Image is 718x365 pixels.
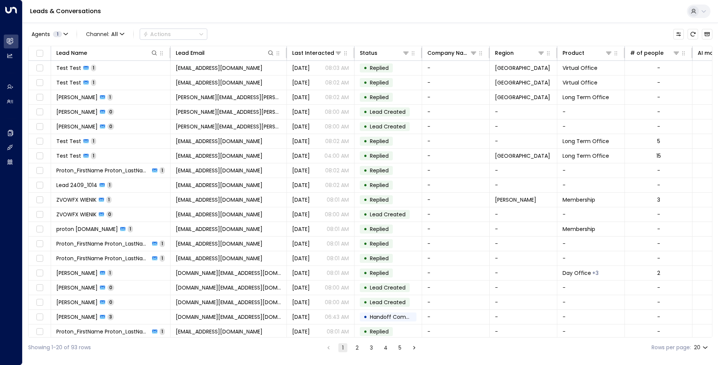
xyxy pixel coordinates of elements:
span: Toggle select row [35,137,44,146]
span: danielamirraguimaraes.prof@gmail.com [176,269,281,277]
div: Lead Name [56,48,87,57]
span: Replied [370,328,389,335]
td: - [557,295,625,309]
p: 08:03 AM [325,64,349,72]
p: 08:00 AM [325,299,349,306]
span: Replied [370,137,389,145]
div: Lead Name [56,48,158,57]
span: Yesterday [292,225,310,233]
td: - [422,207,490,222]
td: - [422,105,490,119]
span: 1 [160,328,165,335]
a: Leads & Conversations [30,7,101,15]
div: Showing 1-20 of 93 rows [28,344,91,351]
div: 5 [657,137,660,145]
span: Sep 24, 2025 [292,313,310,321]
span: Toggle select row [35,298,44,307]
td: - [422,251,490,265]
button: page 1 [338,343,347,352]
span: Daniela.Guimaraes@iwgplc.com [176,94,281,101]
span: Toggle select row [35,63,44,73]
td: - [422,178,490,192]
p: 08:01 AM [327,225,349,233]
span: Test Test [56,79,81,86]
button: Archived Leads [702,29,712,39]
span: Daniela Guimaraes [56,284,98,291]
div: • [364,296,367,309]
span: KIEV [495,152,550,160]
div: - [657,211,660,218]
div: • [364,179,367,192]
span: Daniela.Guimaraes@iwgplc.com [176,108,281,116]
span: ZVOWFX WIENIK [56,211,97,218]
span: stgenlsi@guerrillamailblock.com [176,196,262,204]
span: 1 [91,138,96,144]
div: 20 [694,342,709,353]
span: 1 [160,167,165,173]
nav: pagination navigation [324,343,419,352]
span: All [111,31,118,37]
div: - [657,94,660,101]
td: - [422,149,490,163]
span: Sep 26, 2025 [292,79,310,86]
span: Replied [370,167,389,174]
p: 08:02 AM [325,181,349,189]
span: Channel: [83,29,127,39]
td: - [490,324,557,339]
div: Region [495,48,545,57]
td: - [422,281,490,295]
span: Proton_FirstName Proton_LastName [56,255,150,262]
span: Replied [370,79,389,86]
td: - [557,324,625,339]
span: Daniela Guimaraes [56,123,98,130]
span: Lead 2409_1014 [56,181,97,189]
div: - [657,313,660,321]
span: 1 [53,31,62,37]
span: Toggle select row [35,107,44,117]
div: Actions [143,31,171,38]
td: - [490,207,557,222]
div: • [364,281,367,294]
button: Agents1 [28,29,71,39]
div: - [657,284,660,291]
div: Product [563,48,612,57]
span: Yesterday [292,123,310,130]
span: Toggle select row [35,327,44,336]
span: Yesterday [292,137,310,145]
td: - [557,281,625,295]
td: - [422,119,490,134]
td: - [422,266,490,280]
span: test@zzz.com [176,152,262,160]
span: protonclientupdate@smoketest.com [176,225,262,233]
span: Toggle select row [35,268,44,278]
td: - [422,193,490,207]
span: 0 [106,211,113,217]
span: Agents [32,32,50,37]
td: - [557,207,625,222]
span: Lead Created [370,123,406,130]
div: Status [360,48,377,57]
span: Toggle select row [35,151,44,161]
div: 15 [656,152,661,160]
p: 08:01 AM [327,255,349,262]
div: - [657,240,660,247]
span: test+1@gmail.com [176,79,262,86]
span: Daniela Guimaraes [56,94,98,101]
div: 3 [657,196,660,204]
div: • [364,62,367,74]
span: proton_test_automation_f441da15-6177-4b98-8d73-2b98af991ead@regusignore.com [176,240,262,247]
td: - [422,134,490,148]
p: 08:01 AM [327,269,349,277]
span: Test Test [56,152,81,160]
td: - [557,251,625,265]
span: Yesterday [292,181,310,189]
span: Replied [370,240,389,247]
td: - [422,310,490,324]
span: proton_test_automation_656f6aa4-5ee6-44f1-9bff-1159b699209a@regusignore.com [176,167,262,174]
td: - [557,163,625,178]
p: 08:00 AM [325,123,349,130]
td: - [490,251,557,265]
span: Yesterday [292,196,310,204]
button: Customize [673,29,684,39]
td: - [422,237,490,251]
